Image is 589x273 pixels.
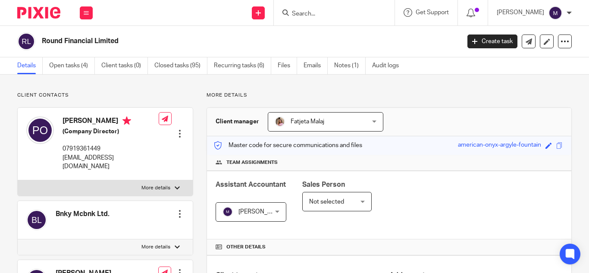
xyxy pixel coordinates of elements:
[497,8,544,17] p: [PERSON_NAME]
[213,141,362,150] p: Master code for secure communications and files
[17,32,35,50] img: svg%3E
[467,35,517,48] a: Create task
[26,116,54,144] img: svg%3E
[372,57,405,74] a: Audit logs
[63,127,159,136] h5: (Company Director)
[56,210,110,219] h4: Bnky Mcbnk Ltd.
[416,9,449,16] span: Get Support
[291,10,369,18] input: Search
[226,159,278,166] span: Team assignments
[49,57,95,74] a: Open tasks (4)
[226,244,266,251] span: Other details
[42,37,372,46] h2: Round Financial Limited
[304,57,328,74] a: Emails
[141,185,170,191] p: More details
[309,199,344,205] span: Not selected
[141,244,170,251] p: More details
[101,57,148,74] a: Client tasks (0)
[458,141,541,151] div: american-onyx-argyle-fountain
[275,116,285,127] img: MicrosoftTeams-image%20(5).png
[222,207,233,217] img: svg%3E
[548,6,562,20] img: svg%3E
[17,7,60,19] img: Pixie
[216,117,259,126] h3: Client manager
[238,209,286,215] span: [PERSON_NAME]
[26,210,47,230] img: svg%3E
[216,181,286,188] span: Assistant Accountant
[207,92,572,99] p: More details
[154,57,207,74] a: Closed tasks (95)
[122,116,131,125] i: Primary
[63,154,159,171] p: [EMAIL_ADDRESS][DOMAIN_NAME]
[302,181,345,188] span: Sales Person
[17,57,43,74] a: Details
[334,57,366,74] a: Notes (1)
[214,57,271,74] a: Recurring tasks (6)
[278,57,297,74] a: Files
[63,116,159,127] h4: [PERSON_NAME]
[291,119,324,125] span: Fatjeta Malaj
[17,92,193,99] p: Client contacts
[63,144,159,153] p: 07919361449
